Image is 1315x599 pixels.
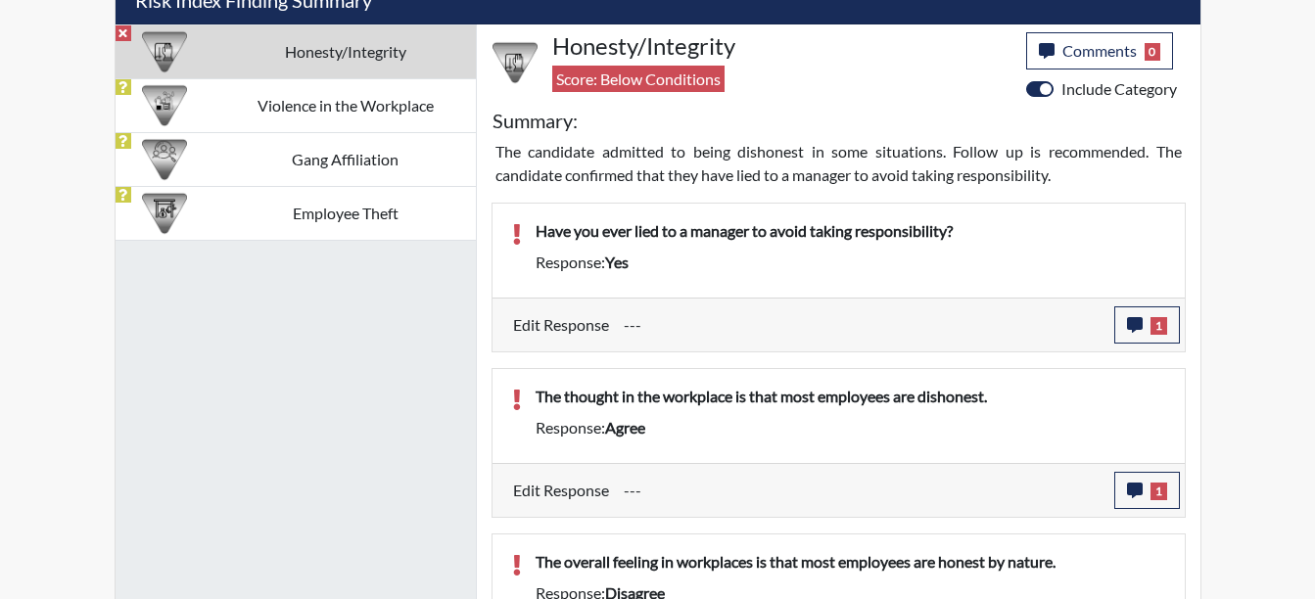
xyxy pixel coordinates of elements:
[513,306,609,344] label: Edit Response
[493,109,578,132] h5: Summary:
[142,191,187,236] img: CATEGORY%20ICON-07.58b65e52.png
[1061,77,1177,101] label: Include Category
[214,186,475,240] td: Employee Theft
[605,418,645,437] span: agree
[142,29,187,74] img: CATEGORY%20ICON-11.a5f294f4.png
[513,472,609,509] label: Edit Response
[1026,32,1174,69] button: Comments0
[214,24,475,78] td: Honesty/Integrity
[552,66,725,92] span: Score: Below Conditions
[142,137,187,182] img: CATEGORY%20ICON-02.2c5dd649.png
[1151,317,1167,335] span: 1
[1062,41,1137,60] span: Comments
[1114,306,1180,344] button: 1
[536,550,1165,574] p: The overall feeling in workplaces is that most employees are honest by nature.
[214,132,475,186] td: Gang Affiliation
[609,306,1114,344] div: Update the test taker's response, the change might impact the score
[521,416,1180,439] div: Response:
[142,83,187,128] img: CATEGORY%20ICON-26.eccbb84f.png
[214,78,475,132] td: Violence in the Workplace
[495,140,1182,187] p: The candidate admitted to being dishonest in some situations. Follow up is recommended. The candi...
[1145,43,1161,61] span: 0
[605,253,629,271] span: yes
[1151,483,1167,500] span: 1
[552,32,1011,61] h4: Honesty/Integrity
[609,472,1114,509] div: Update the test taker's response, the change might impact the score
[521,251,1180,274] div: Response:
[536,219,1165,243] p: Have you ever lied to a manager to avoid taking responsibility?
[1114,472,1180,509] button: 1
[493,40,538,85] img: CATEGORY%20ICON-11.a5f294f4.png
[536,385,1165,408] p: The thought in the workplace is that most employees are dishonest.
